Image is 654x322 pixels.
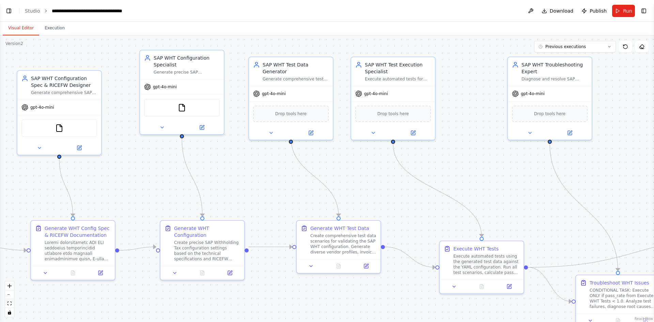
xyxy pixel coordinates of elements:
[5,308,14,317] button: toggle interactivity
[25,7,128,14] nav: breadcrumb
[467,282,496,291] button: No output available
[364,91,388,96] span: gpt-4o-mini
[534,110,566,117] span: Drop tools here
[453,245,499,252] div: Execute WHT Tests
[39,21,70,35] button: Execution
[262,91,286,96] span: gpt-4o-mini
[249,244,292,250] g: Edge from 59fb576d-0266-49ce-aba3-f5ff9e44fed2 to 87409923-7149-4891-8fc6-6fa18076367f
[521,76,588,82] div: Diagnose and resolve SAP Withholding Tax configuration issues when pass_rate < 1.0, providing cor...
[45,240,111,262] div: Loremi dolorsitametc ADI ELI seddoeius temporincidid utlabore etdo magnaali enimadminimve quisn, ...
[160,220,245,280] div: Generate WHT ConfigurationCreate precise SAP Withholding Tax configuration settings based on the ...
[354,262,378,270] button: Open in side panel
[4,6,14,16] button: Show left sidebar
[263,76,329,82] div: Generate comprehensive test data scenarios for SAP Withholding Tax automation including vendor da...
[287,137,342,216] g: Edge from 6f4c945d-f221-4c24-aa86-441ae76a6099 to 87409923-7149-4891-8fc6-6fa18076367f
[590,7,607,14] span: Publish
[365,61,431,75] div: SAP WHT Test Execution Specialist
[154,70,220,75] div: Generate precise SAP Withholding Tax configuration settings in YAML format with specific Tcodes, ...
[178,138,206,216] g: Edge from ddea072c-865b-4523-a6f0-7a0a9439a3ce to 59fb576d-0266-49ce-aba3-f5ff9e44fed2
[3,21,39,35] button: Visual Editor
[31,90,97,95] div: Generate comprehensive SAP WHT technical configuration specifications with detailed T-codes, tabl...
[612,5,635,17] button: Run
[521,61,588,75] div: SAP WHT Troubleshooting Expert
[545,44,586,49] span: Previous executions
[183,123,221,132] button: Open in side panel
[5,299,14,308] button: fit view
[439,241,524,294] div: Execute WHT TestsExecute automated tests using the generated test data against the YAML configura...
[89,269,112,277] button: Open in side panel
[153,84,177,90] span: gpt-4o-mini
[119,244,156,254] g: Edge from 48804965-f322-4859-9826-c4e23a69c261 to 59fb576d-0266-49ce-aba3-f5ff9e44fed2
[385,244,435,271] g: Edge from 87409923-7149-4891-8fc6-6fa18076367f to a3a73d79-ca17-48f0-bfd9-12caefefcd51
[5,281,14,290] button: zoom in
[497,282,521,291] button: Open in side panel
[59,269,88,277] button: No output available
[56,159,76,216] g: Edge from c56229cd-8953-4066-b8f5-ff254d3a529b to 48804965-f322-4859-9826-c4e23a69c261
[154,55,220,68] div: SAP WHT Configuration Specialist
[174,240,240,262] div: Create precise SAP Withholding Tax configuration settings based on the technical specifications a...
[5,41,23,46] div: Version 2
[351,57,436,140] div: SAP WHT Test Execution SpecialistExecute automated tests for SAP Withholding Tax configuration us...
[5,290,14,299] button: zoom out
[639,6,649,16] button: Show right sidebar
[31,75,97,89] div: SAP WHT Configuration Spec & RICEFW Designer
[310,225,369,232] div: Generate WHT Test Data
[528,264,572,305] g: Edge from a3a73d79-ca17-48f0-bfd9-12caefefcd51 to 1789613b-0ed6-45b7-acbb-c860a666877c
[394,129,432,137] button: Open in side panel
[30,105,54,110] span: gpt-4o-mini
[623,7,632,14] span: Run
[377,110,409,117] span: Drop tools here
[579,5,609,17] button: Publish
[507,57,592,140] div: SAP WHT Troubleshooting ExpertDiagnose and resolve SAP Withholding Tax configuration issues when ...
[45,225,111,239] div: Generate WHT Config Spec & RICEFW Documentation
[275,110,307,117] span: Drop tools here
[550,129,589,137] button: Open in side panel
[310,233,376,255] div: Create comprehensive test data scenarios for validating the SAP WHT configuration. Generate diver...
[30,220,115,280] div: Generate WHT Config Spec & RICEFW DocumentationLoremi dolorsitametc ADI ELI seddoeius temporincid...
[390,144,485,237] g: Edge from 6614423f-8639-491c-a37a-85705afef40e to a3a73d79-ca17-48f0-bfd9-12caefefcd51
[296,220,381,274] div: Generate WHT Test DataCreate comprehensive test data scenarios for validating the SAP WHT configu...
[453,254,519,275] div: Execute automated tests using the generated test data against the YAML configuration. Run all tes...
[5,281,14,317] div: React Flow controls
[17,70,102,155] div: SAP WHT Configuration Spec & RICEFW DesignerGenerate comprehensive SAP WHT technical configuratio...
[521,91,545,96] span: gpt-4o-mini
[590,279,649,286] div: Troubleshoot WHT Issues
[178,104,186,112] img: FileReadTool
[218,269,242,277] button: Open in side panel
[534,41,616,52] button: Previous executions
[139,50,224,135] div: SAP WHT Configuration SpecialistGenerate precise SAP Withholding Tax configuration settings in YA...
[539,5,576,17] button: Download
[546,144,621,271] g: Edge from 68346eb4-8b87-49cc-830f-010f8d3d405a to 1789613b-0ed6-45b7-acbb-c860a666877c
[550,7,574,14] span: Download
[248,57,333,140] div: SAP WHT Test Data GeneratorGenerate comprehensive test data scenarios for SAP Withholding Tax aut...
[25,8,40,14] a: Studio
[635,317,653,321] a: React Flow attribution
[324,262,353,270] button: No output available
[292,129,330,137] button: Open in side panel
[60,144,98,152] button: Open in side panel
[55,124,63,132] img: FileReadTool
[174,225,240,239] div: Generate WHT Configuration
[365,76,431,82] div: Execute automated tests for SAP Withholding Tax configuration using test data scenarios and calcu...
[263,61,329,75] div: SAP WHT Test Data Generator
[188,269,217,277] button: No output available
